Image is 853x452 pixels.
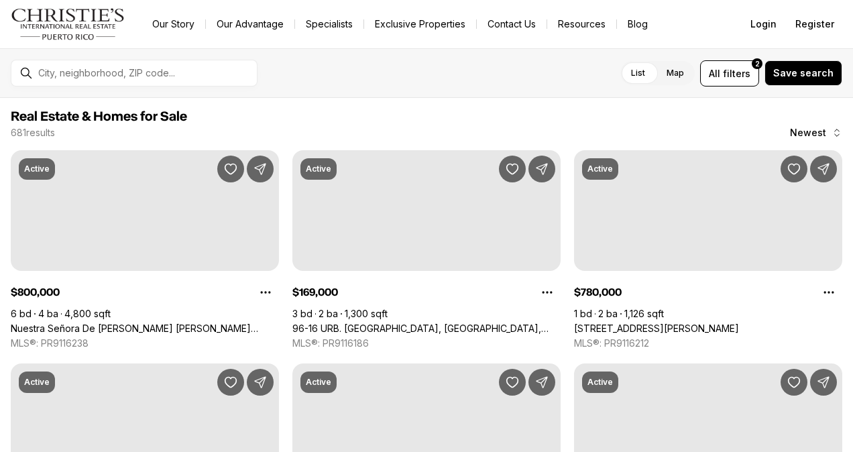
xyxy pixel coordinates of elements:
span: Login [750,19,777,30]
a: Our Story [141,15,205,34]
p: Active [306,377,331,388]
button: Save Property: 266 SAN FRANCISCO [499,369,526,396]
button: Save Property: 225 ROAD NO 2, VILLA CAPARRA PLAZA #PH-3 [217,369,244,396]
a: Specialists [295,15,363,34]
a: 96-16 URB. VILLA CAROLINA, CAROLINA PR, 00984 [292,323,561,335]
p: Active [587,164,613,174]
img: logo [11,8,125,40]
button: Save Property: 96-16 URB. VILLA CAROLINA [499,156,526,182]
label: List [620,61,656,85]
span: filters [723,66,750,80]
button: Allfilters2 [700,60,759,87]
a: Resources [547,15,616,34]
button: Login [742,11,785,38]
p: Active [24,377,50,388]
span: Save search [773,68,834,78]
a: Our Advantage [206,15,294,34]
span: All [709,66,720,80]
span: Newest [790,127,826,138]
button: Register [787,11,842,38]
a: Exclusive Properties [364,15,476,34]
button: Save Property: 404 DE LA CONSTITUCION AVE #1104 [781,156,807,182]
button: Property options [252,279,279,306]
button: Contact Us [477,15,547,34]
a: Blog [617,15,659,34]
span: 2 [755,58,760,69]
label: Map [656,61,695,85]
button: Save search [764,60,842,86]
a: Nuestra Señora De Lourdes BERNADETTE ST. #665, TRUJILLO ALTO PR, 00976 [11,323,279,335]
p: 681 results [11,127,55,138]
button: Newest [782,119,850,146]
button: Save Property: Nuestra Señora De Lourdes BERNADETTE ST. #665 [217,156,244,182]
button: Property options [534,279,561,306]
p: Active [587,377,613,388]
a: 404 DE LA CONSTITUCION AVE #1104, SAN JUAN PR, 00901 [574,323,739,335]
button: Property options [815,279,842,306]
span: Register [795,19,834,30]
p: Active [24,164,50,174]
span: Real Estate & Homes for Sale [11,110,187,123]
p: Active [306,164,331,174]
